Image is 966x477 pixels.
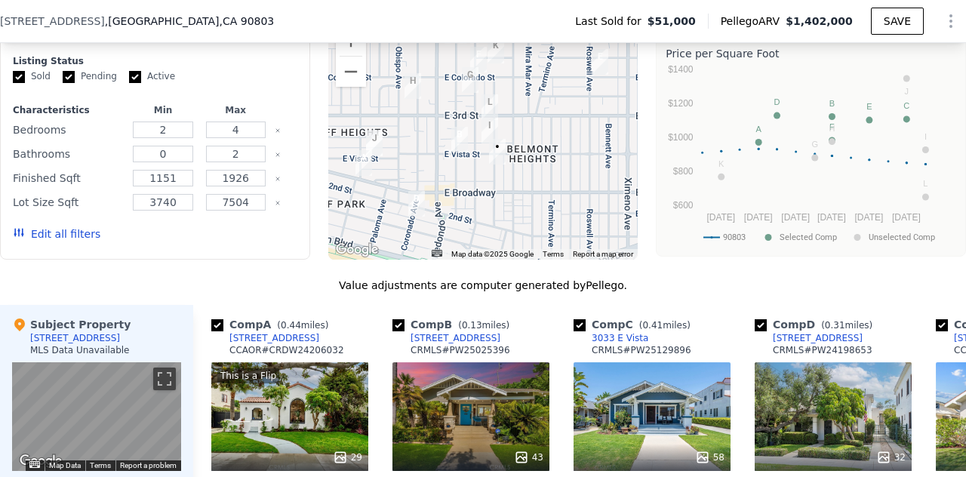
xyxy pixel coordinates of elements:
img: Google [332,240,382,260]
span: ( miles) [271,320,334,331]
span: 0.41 [642,320,663,331]
div: Street View [12,362,181,471]
div: 275 Euclid Ave [481,94,498,120]
div: 250 Newport Ave [451,127,468,152]
text: [DATE] [744,212,773,223]
text: 90803 [723,232,746,242]
label: Sold [13,70,51,83]
div: 321 Coronado Ave [405,73,421,99]
div: CRMLS # PW25025396 [411,344,510,356]
text: G [812,140,819,149]
input: Pending [63,71,75,83]
text: [DATE] [817,212,846,223]
div: 3033 E Vista St [366,131,383,156]
span: Map data ©2025 Google [451,250,534,258]
div: Map [12,362,181,471]
text: F [829,122,835,131]
text: B [829,99,835,108]
label: Pending [63,70,117,83]
div: 354 Loma Ave [470,47,487,72]
div: Comp C [574,317,697,332]
div: 32 [876,450,906,465]
div: [STREET_ADDRESS] [411,332,500,344]
button: Clear [275,128,281,134]
text: H [829,124,835,133]
text: [DATE] [855,212,884,223]
a: Terms (opens in new tab) [543,250,564,258]
text: K [718,159,724,168]
div: Price per Square Foot [666,43,956,64]
div: This is a Flip [217,368,279,383]
img: Google [16,451,66,471]
div: CRMLS # PW24198653 [773,344,872,356]
text: C [904,101,910,110]
text: J [905,87,909,96]
div: 3706 E Vermont St [488,38,504,63]
button: Map Data [49,460,81,471]
div: Comp B [392,317,515,332]
span: 0.44 [281,320,301,331]
div: 3033 E Vista [366,130,383,155]
a: 3033 E Vista [574,332,648,344]
div: Lot Size Sqft [13,192,124,213]
a: [STREET_ADDRESS] [211,332,319,344]
text: $1400 [668,64,694,75]
div: CRMLS # PW25129896 [592,344,691,356]
div: 58 [695,450,724,465]
div: MLS Data Unavailable [30,344,130,356]
span: 0.31 [825,320,845,331]
div: 29 [333,450,362,465]
text: [DATE] [892,212,921,223]
div: Comp A [211,317,334,332]
div: Bedrooms [13,119,124,140]
div: [STREET_ADDRESS] [229,332,319,344]
button: SAVE [871,8,924,35]
div: 116 Coronado Ave [408,191,425,217]
input: Active [129,71,141,83]
button: Zoom out [336,57,366,87]
div: 43 [514,450,543,465]
a: Report a map error [573,250,633,258]
div: Listing Status [13,55,297,67]
div: CCAOR # CRDW24206032 [229,344,344,356]
span: ( miles) [633,320,697,331]
div: Max [202,104,269,116]
button: Clear [275,200,281,206]
button: Edit all filters [13,226,100,242]
div: [STREET_ADDRESS] [30,332,120,344]
div: Characteristics [13,104,124,116]
span: $51,000 [648,14,696,29]
div: Bathrooms [13,143,124,165]
div: [STREET_ADDRESS] [773,332,863,344]
button: Toggle fullscreen view [153,368,176,390]
a: Terms (opens in new tab) [90,461,111,469]
text: E [867,102,872,111]
text: [DATE] [782,212,811,223]
a: Report a problem [120,461,177,469]
text: $800 [673,166,694,177]
text: I [924,132,927,141]
text: L [924,179,928,188]
a: [STREET_ADDRESS] [392,332,500,344]
span: ( miles) [815,320,878,331]
button: Clear [275,176,281,182]
div: Finished Sqft [13,168,124,189]
text: [DATE] [707,212,736,223]
svg: A chart. [666,64,952,253]
span: $1,402,000 [786,15,853,27]
text: $1200 [668,98,694,109]
text: Unselected Comp [869,232,935,242]
span: 0.13 [462,320,482,331]
span: Last Sold for [575,14,648,29]
div: 242 Euclid Ave [489,139,506,165]
span: , CA 90803 [219,15,274,27]
text: D [774,97,780,106]
div: Subject Property [12,317,131,332]
button: Keyboard shortcuts [432,250,442,257]
div: Comp D [755,317,878,332]
input: Sold [13,71,25,83]
text: $1000 [668,132,694,143]
div: 257 Euclid Ave [481,118,498,143]
div: 331 Loma Ave [462,67,478,93]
